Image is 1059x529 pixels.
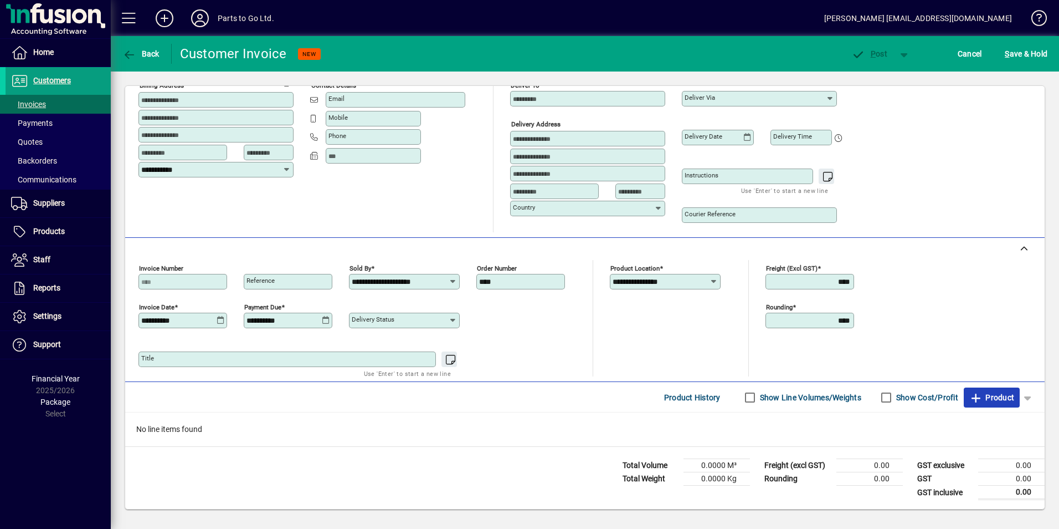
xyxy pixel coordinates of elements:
mat-label: Deliver via [685,94,715,101]
mat-label: Title [141,354,154,362]
mat-label: Instructions [685,171,718,179]
a: Staff [6,246,111,274]
mat-label: Mobile [328,114,348,121]
td: GST [912,472,978,486]
mat-hint: Use 'Enter' to start a new line [364,367,451,380]
td: 0.00 [836,472,903,486]
mat-label: Phone [328,132,346,140]
button: Copy to Delivery address [279,73,296,91]
a: Home [6,39,111,67]
a: Reports [6,274,111,302]
mat-label: Delivery status [352,316,394,323]
a: Products [6,218,111,246]
label: Show Cost/Profit [894,392,958,403]
a: Invoices [6,95,111,114]
span: Package [40,398,70,406]
button: Post [846,44,893,64]
span: Customers [33,76,71,85]
span: Suppliers [33,199,65,207]
mat-label: Product location [610,264,660,272]
button: Save & Hold [1002,44,1050,64]
span: Communications [11,175,76,184]
a: Settings [6,303,111,330]
a: Suppliers [6,190,111,217]
a: Support [6,331,111,359]
span: S [1005,49,1009,58]
mat-label: Order number [477,264,517,272]
td: Total Weight [617,472,683,486]
span: Reports [33,283,60,292]
mat-label: Delivery time [773,133,812,140]
button: Back [120,44,162,64]
div: [PERSON_NAME] [EMAIL_ADDRESS][DOMAIN_NAME] [824,9,1012,27]
span: Backorders [11,156,57,165]
span: Products [33,227,65,236]
span: Financial Year [32,374,80,383]
span: Product History [664,389,721,406]
button: Product [964,388,1020,408]
a: Knowledge Base [1023,2,1045,38]
td: 0.0000 Kg [683,472,750,486]
span: Quotes [11,138,43,146]
span: Cancel [958,45,982,63]
td: 0.00 [836,459,903,472]
mat-label: Invoice date [139,303,174,311]
mat-label: Reference [246,277,275,284]
mat-label: Delivery date [685,133,722,140]
mat-label: Rounding [766,303,793,311]
td: GST exclusive [912,459,978,472]
a: Communications [6,170,111,189]
td: 0.00 [978,486,1045,500]
button: Cancel [955,44,985,64]
label: Show Line Volumes/Weights [758,392,861,403]
span: Support [33,340,61,349]
td: 0.00 [978,472,1045,486]
span: ost [851,49,887,58]
div: No line items found [125,413,1045,446]
mat-label: Freight (excl GST) [766,264,818,272]
mat-label: Invoice number [139,264,183,272]
mat-label: Country [513,204,535,211]
td: GST inclusive [912,486,978,500]
span: Product [969,389,1014,406]
td: Rounding [759,472,836,486]
td: 0.0000 M³ [683,459,750,472]
td: 0.00 [978,459,1045,472]
span: Staff [33,255,50,264]
div: Customer Invoice [180,45,287,63]
span: P [871,49,876,58]
button: Profile [182,8,218,28]
a: Quotes [6,133,111,151]
a: Backorders [6,151,111,170]
span: Home [33,48,54,57]
app-page-header-button: Back [111,44,172,64]
span: Payments [11,119,53,128]
span: Back [122,49,160,58]
span: Invoices [11,100,46,109]
mat-label: Sold by [349,264,371,272]
span: ave & Hold [1005,45,1047,63]
button: Product History [660,388,725,408]
mat-label: Email [328,95,345,103]
div: Parts to Go Ltd. [218,9,274,27]
mat-label: Payment due [244,303,281,311]
span: Settings [33,312,61,321]
mat-hint: Use 'Enter' to start a new line [741,184,828,197]
button: Add [147,8,182,28]
td: Freight (excl GST) [759,459,836,472]
td: Total Volume [617,459,683,472]
span: NEW [302,50,316,58]
a: Payments [6,114,111,133]
mat-label: Courier Reference [685,210,736,218]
